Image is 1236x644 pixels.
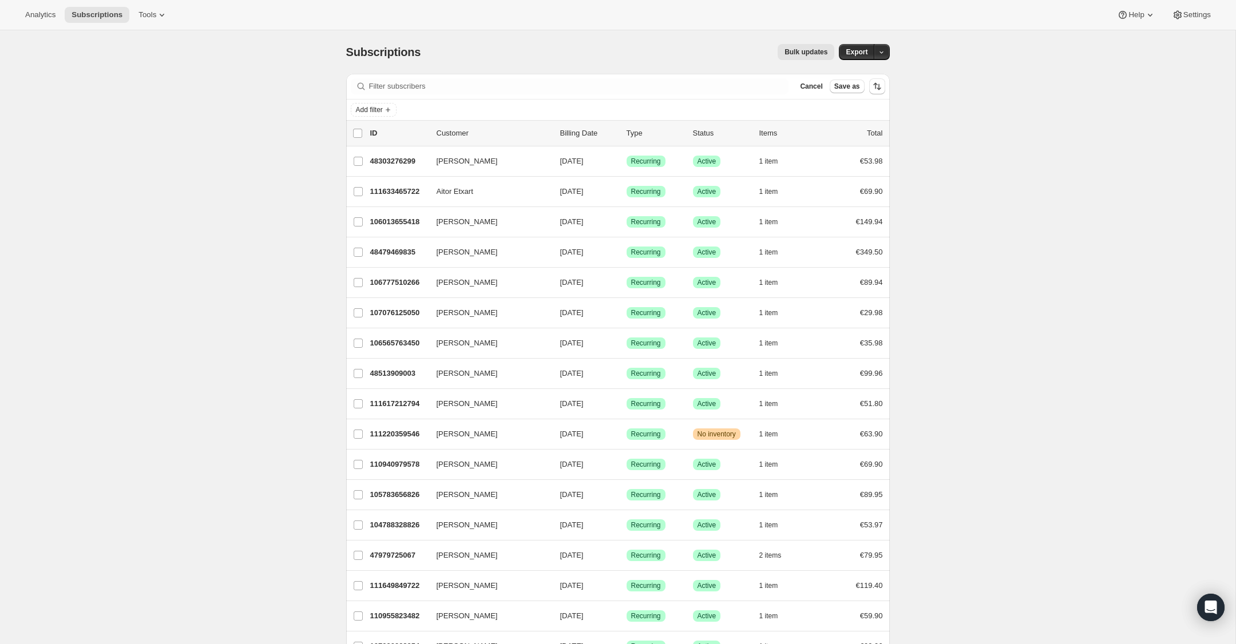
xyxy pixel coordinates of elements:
p: 106565763450 [370,337,427,349]
span: [PERSON_NAME] [437,398,498,410]
button: Subscriptions [65,7,129,23]
span: [PERSON_NAME] [437,610,498,622]
button: Analytics [18,7,62,23]
p: 111220359546 [370,428,427,440]
button: [PERSON_NAME] [430,364,544,383]
span: €69.90 [860,460,883,468]
button: [PERSON_NAME] [430,577,544,595]
button: [PERSON_NAME] [430,425,544,443]
button: Help [1110,7,1162,23]
p: 104788328826 [370,519,427,531]
span: Recurring [631,430,661,439]
span: Recurring [631,217,661,226]
span: Recurring [631,369,661,378]
button: 1 item [759,456,791,472]
button: 1 item [759,335,791,351]
p: 48513909003 [370,368,427,379]
div: 110955823482[PERSON_NAME][DATE]SuccessRecurringSuccessActive1 item€59.90 [370,608,883,624]
span: [PERSON_NAME] [437,489,498,500]
span: Settings [1183,10,1211,19]
button: [PERSON_NAME] [430,213,544,231]
span: Active [698,278,716,287]
button: Tools [132,7,175,23]
span: Active [698,399,716,408]
span: Save as [834,82,860,91]
div: 111220359546[PERSON_NAME][DATE]SuccessRecurringWarningNo inventory1 item€63.90 [370,426,883,442]
div: IDCustomerBilling DateTypeStatusItemsTotal [370,128,883,139]
button: Cancel [795,79,827,93]
p: 111633465722 [370,186,427,197]
span: Cancel [800,82,822,91]
span: [DATE] [560,187,584,196]
span: 1 item [759,187,778,196]
div: Open Intercom Messenger [1197,594,1225,621]
span: Recurring [631,278,661,287]
p: 106777510266 [370,277,427,288]
p: ID [370,128,427,139]
button: Bulk updates [778,44,834,60]
button: [PERSON_NAME] [430,304,544,322]
span: Recurring [631,611,661,621]
button: [PERSON_NAME] [430,243,544,261]
span: 1 item [759,490,778,499]
span: Recurring [631,460,661,469]
span: €53.97 [860,520,883,529]
span: No inventory [698,430,736,439]
button: 1 item [759,487,791,503]
div: 106777510266[PERSON_NAME][DATE]SuccessRecurringSuccessActive1 item€89.94 [370,275,883,291]
button: 1 item [759,608,791,624]
span: €89.95 [860,490,883,499]
div: Type [627,128,684,139]
span: [DATE] [560,217,584,226]
button: Save as [830,79,865,93]
span: €79.95 [860,551,883,559]
button: 1 item [759,184,791,200]
span: Active [698,611,716,621]
span: €51.80 [860,399,883,408]
span: Recurring [631,339,661,348]
button: Settings [1165,7,1218,23]
button: 2 items [759,547,794,563]
span: Subscriptions [72,10,122,19]
p: 110940979578 [370,459,427,470]
span: €69.90 [860,187,883,196]
span: Recurring [631,157,661,166]
span: €59.90 [860,611,883,620]
span: Active [698,551,716,560]
span: [PERSON_NAME] [437,156,498,167]
button: 1 item [759,365,791,381]
p: Total [867,128,882,139]
span: [PERSON_NAME] [437,337,498,349]
span: €149.94 [856,217,883,226]
span: Subscriptions [346,46,421,58]
span: 2 items [759,551,782,560]
p: Customer [437,128,551,139]
p: 105783656826 [370,489,427,500]
div: 48303276299[PERSON_NAME][DATE]SuccessRecurringSuccessActive1 item€53.98 [370,153,883,169]
button: 1 item [759,244,791,260]
span: Active [698,339,716,348]
span: [DATE] [560,369,584,377]
span: Bulk updates [785,47,827,57]
span: 1 item [759,308,778,317]
span: [DATE] [560,490,584,499]
button: [PERSON_NAME] [430,273,544,292]
span: Active [698,460,716,469]
button: [PERSON_NAME] [430,486,544,504]
span: €63.90 [860,430,883,438]
div: 48479469835[PERSON_NAME][DATE]SuccessRecurringSuccessActive1 item€349.50 [370,244,883,260]
span: [DATE] [560,339,584,347]
span: Active [698,369,716,378]
span: Active [698,581,716,590]
span: [PERSON_NAME] [437,550,498,561]
button: 1 item [759,517,791,533]
span: 1 item [759,217,778,226]
p: 48479469835 [370,247,427,258]
button: 1 item [759,275,791,291]
p: 106013655418 [370,216,427,228]
span: [DATE] [560,308,584,317]
span: 1 item [759,278,778,287]
span: 1 item [759,611,778,621]
span: €349.50 [856,248,883,256]
button: [PERSON_NAME] [430,152,544,170]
